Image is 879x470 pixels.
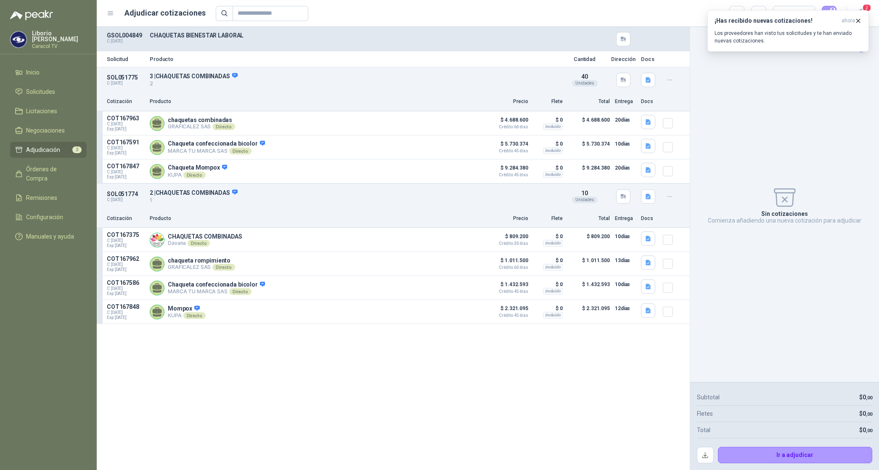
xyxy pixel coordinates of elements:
[107,32,145,39] p: GSOL004849
[10,64,87,80] a: Inicio
[568,255,610,272] p: $ 1.011.500
[107,279,145,286] p: COT167586
[10,84,87,100] a: Solicitudes
[107,151,145,156] span: Exp: [DATE]
[615,215,636,223] p: Entrega
[188,240,210,247] div: Directo
[107,267,145,272] span: Exp: [DATE]
[641,56,658,62] p: Docs
[486,255,528,270] p: $ 1.011.500
[615,303,636,313] p: 12 días
[697,425,710,435] p: Total
[615,163,636,173] p: 20 días
[107,163,145,170] p: COT167847
[611,56,636,62] p: Dirección
[107,122,145,127] span: C: [DATE]
[107,170,145,175] span: C: [DATE]
[150,98,481,106] p: Producto
[26,193,57,202] span: Remisiones
[168,257,235,264] p: chaqueta rompimiento
[859,409,872,418] p: $
[107,127,145,132] span: Exp: [DATE]
[26,232,74,241] span: Manuales y ayuda
[168,140,265,148] p: Chaqueta confeccionada bicolor
[761,210,808,217] p: Sin cotizaciones
[107,139,145,146] p: COT167591
[543,264,563,271] div: Incluido
[124,7,206,19] h1: Adjudicar cotizaciones
[862,4,871,12] span: 2
[533,231,563,242] p: $ 0
[615,98,636,106] p: Entrega
[107,243,145,248] span: Exp: [DATE]
[168,233,242,240] p: CHAQUETAS COMBINADAS
[168,288,265,295] p: MARCA TU MARCA SAS
[107,215,145,223] p: Cotización
[866,412,872,417] span: ,00
[568,163,610,180] p: $ 9.284.380
[581,73,588,80] span: 40
[183,172,206,178] div: Directo
[842,17,855,24] span: ahora
[107,291,145,296] span: Exp: [DATE]
[10,161,87,186] a: Órdenes de Compra
[107,39,145,44] p: C: [DATE]
[10,103,87,119] a: Licitaciones
[822,6,837,21] button: 0
[168,123,235,130] p: GRAFICALEZ SAS
[615,255,636,266] p: 13 días
[10,142,87,158] a: Adjudicación2
[568,231,610,248] p: $ 809.200
[168,305,206,313] p: Mompox
[168,172,227,178] p: KUPA
[32,44,87,49] p: Caracol TV
[533,98,563,106] p: Flete
[486,231,528,246] p: $ 809.200
[486,149,528,153] span: Crédito 45 días
[26,87,55,96] span: Solicitudes
[486,125,528,129] span: Crédito 60 días
[533,115,563,125] p: $ 0
[615,139,636,149] p: 10 días
[486,163,528,177] p: $ 9.284.380
[150,215,481,223] p: Producto
[107,74,145,81] p: SOL051775
[168,148,265,154] p: MARCA TU MARCA SAS
[715,29,862,45] p: Los proveedores han visto tus solicitudes y te han enviado nuevas cotizaciones.
[229,148,252,154] div: Directo
[581,190,588,196] span: 10
[486,215,528,223] p: Precio
[863,394,872,401] span: 0
[543,171,563,178] div: Incluido
[866,395,872,401] span: ,00
[212,123,235,130] div: Directo
[568,215,610,223] p: Total
[107,238,145,243] span: C: [DATE]
[572,196,598,203] div: Unidades
[486,289,528,294] span: Crédito 45 días
[26,145,60,154] span: Adjudicación
[486,313,528,318] span: Crédito 45 días
[150,233,164,247] img: Company Logo
[697,409,713,418] p: Fletes
[543,240,563,247] div: Incluido
[107,115,145,122] p: COT167963
[168,240,242,247] p: Davana
[168,164,227,172] p: Chaqueta Mompox
[568,98,610,106] p: Total
[107,81,145,86] p: C: [DATE]
[697,393,720,402] p: Subtotal
[533,279,563,289] p: $ 0
[543,288,563,295] div: Incluido
[107,231,145,238] p: COT167375
[543,123,563,130] div: Incluido
[32,30,87,42] p: Liborio [PERSON_NAME]
[486,279,528,294] p: $ 1.432.593
[854,6,869,21] button: 2
[150,32,559,39] p: CHAQUETAS BIENESTAR LABORAL
[568,139,610,156] p: $ 5.730.374
[10,209,87,225] a: Configuración
[107,56,145,62] p: Solicitud
[107,255,145,262] p: COT167962
[543,312,563,319] div: Incluido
